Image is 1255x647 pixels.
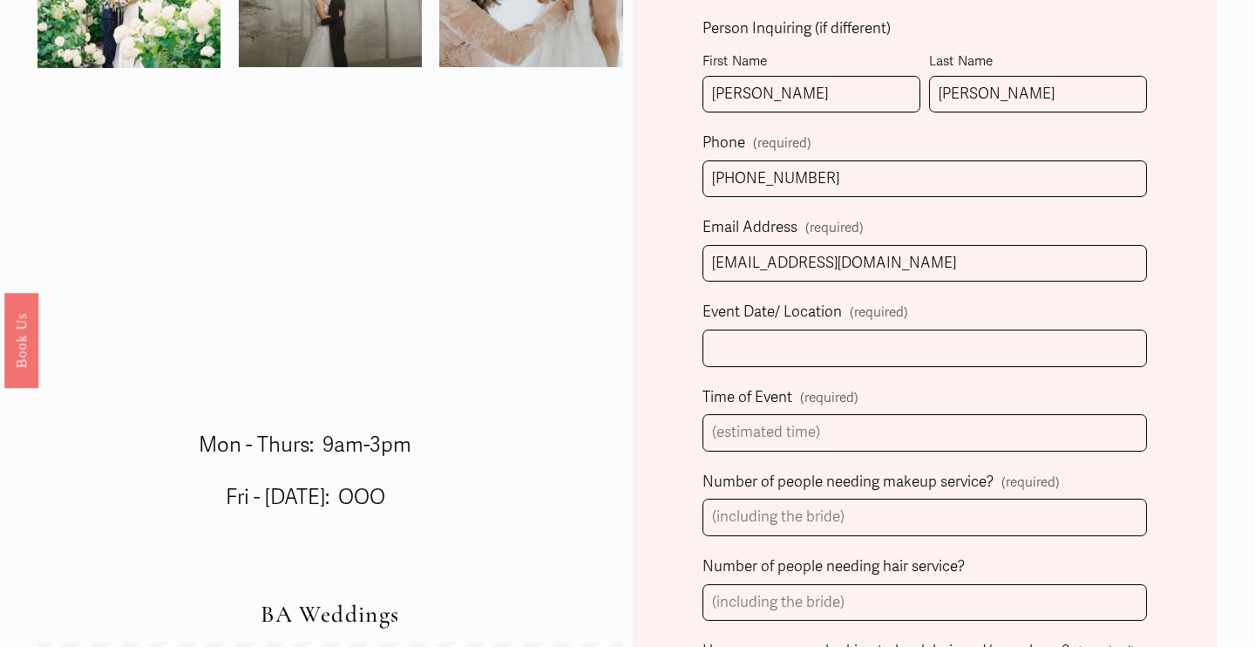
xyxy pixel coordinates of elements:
[702,414,1147,452] input: (estimated time)
[929,50,1147,75] div: Last Name
[702,16,891,43] span: Person Inquiring (if different)
[4,293,38,388] a: Book Us
[702,130,745,157] span: Phone
[850,301,908,324] span: (required)
[702,584,1147,622] input: (including the bride)
[702,554,965,581] span: Number of people needing hair service?
[702,299,842,326] span: Event Date/ Location
[37,601,622,629] h2: BA Weddings
[1001,471,1060,494] span: (required)
[753,137,811,150] span: (required)
[702,50,920,75] div: First Name
[702,499,1147,536] input: (including the bride)
[702,215,797,242] span: Email Address
[800,386,858,410] span: (required)
[702,385,792,412] span: Time of Event
[199,432,411,458] span: Mon - Thurs: 9am-3pm
[805,216,864,240] span: (required)
[702,469,994,496] span: Number of people needing makeup service?
[226,485,385,510] span: Fri - [DATE]: OOO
